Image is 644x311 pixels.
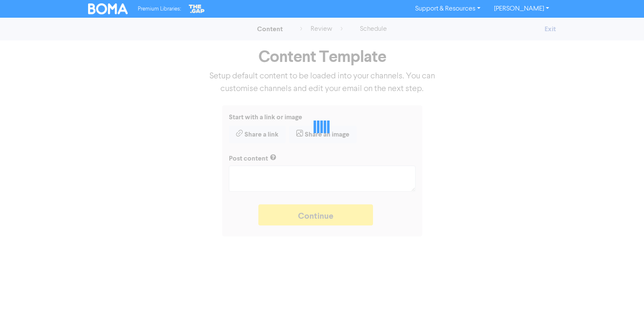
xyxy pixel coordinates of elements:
[487,2,556,16] a: [PERSON_NAME]
[138,6,181,12] span: Premium Libraries:
[602,271,644,311] iframe: Chat Widget
[88,3,128,14] img: BOMA Logo
[188,3,206,14] img: The Gap
[408,2,487,16] a: Support & Resources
